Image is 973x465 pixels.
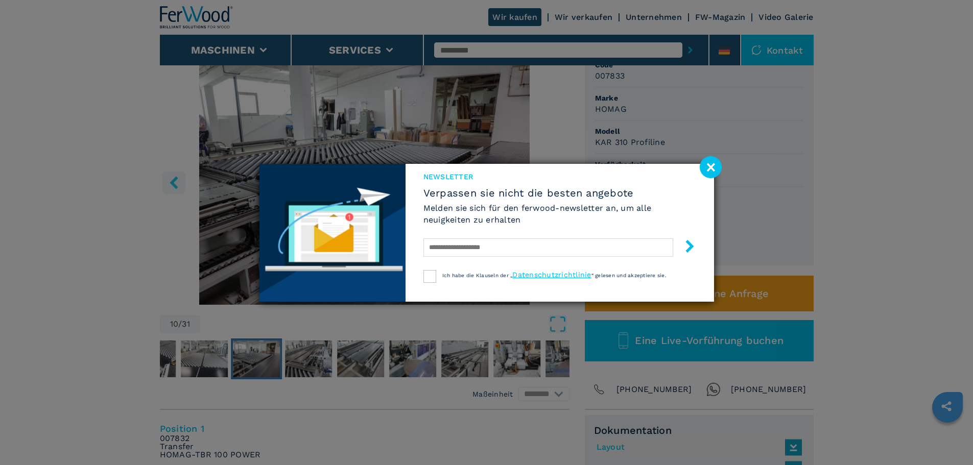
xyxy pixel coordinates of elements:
[442,273,513,278] span: Ich habe die Klauseln der „
[423,187,696,199] span: Verpassen sie nicht die besten angebote
[423,172,696,182] span: Newsletter
[259,164,406,302] img: Newsletter image
[512,271,591,279] a: Datenschutzrichtlinie
[673,236,696,260] button: submit-button
[591,273,667,278] span: “ gelesen und akzeptiere sie.
[423,202,696,226] h6: Melden sie sich für den ferwood-newsletter an, um alle neuigkeiten zu erhalten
